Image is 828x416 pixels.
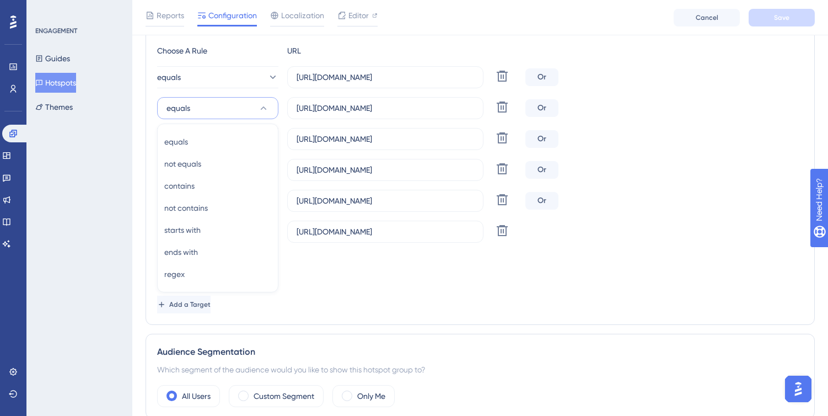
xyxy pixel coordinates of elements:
span: ends with [164,246,198,259]
button: regex [164,263,271,285]
span: equals [164,135,188,148]
input: yourwebsite.com/path [297,133,474,145]
div: Or [525,192,558,210]
button: Themes [35,97,73,117]
div: Which segment of the audience would you like to show this hotspot group to? [157,363,803,376]
div: Or [525,161,558,179]
span: equals [157,71,181,84]
span: Add a Target [169,300,211,309]
button: ends with [164,241,271,263]
span: equals [166,102,190,115]
input: yourwebsite.com/path [297,226,474,238]
span: contains [164,179,195,193]
div: Or [525,99,558,117]
span: not contains [164,201,208,215]
button: contains [164,175,271,197]
button: not contains [164,197,271,219]
label: All Users [182,390,211,403]
button: Add a Target [157,296,211,313]
iframe: UserGuiding AI Assistant Launcher [782,372,815,406]
span: Cancel [696,13,718,22]
button: Save [749,9,815,26]
span: starts with [164,223,201,237]
div: Or [525,68,558,86]
button: equals [157,66,278,88]
button: starts with [164,219,271,241]
span: Need Help? [26,3,69,16]
div: Choose A Rule [157,44,278,57]
span: not equals [164,157,201,170]
span: Editor [348,9,369,22]
button: Cancel [674,9,740,26]
button: equals [164,131,271,153]
div: URL [287,44,408,57]
div: ENGAGEMENT [35,26,77,35]
label: Custom Segment [254,390,314,403]
span: regex [164,268,185,281]
button: equals [157,97,278,119]
span: Reports [157,9,184,22]
button: not equals [164,153,271,175]
button: Hotspots [35,73,76,93]
input: yourwebsite.com/path [297,195,474,207]
input: yourwebsite.com/path [297,102,474,114]
div: Audience Segmentation [157,345,803,359]
span: Save [774,13,789,22]
span: Configuration [208,9,257,22]
input: yourwebsite.com/path [297,164,474,176]
input: yourwebsite.com/path [297,71,474,83]
div: Targeting Condition [157,252,803,265]
span: Localization [281,9,324,22]
label: Only Me [357,390,385,403]
div: Or [525,130,558,148]
button: Guides [35,49,70,68]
